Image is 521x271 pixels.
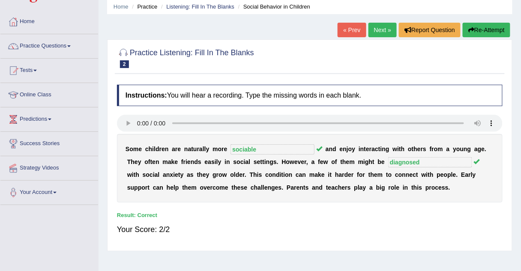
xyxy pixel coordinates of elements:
b: e [257,158,260,165]
b: g [213,171,216,178]
b: l [154,146,156,152]
b: l [451,171,453,178]
b: l [203,146,204,152]
b: w [393,146,398,152]
b: t [150,158,153,165]
b: e [340,146,343,152]
b: l [174,184,175,191]
b: k [318,171,321,178]
b: r [210,184,213,191]
b: h [199,171,203,178]
b: f [335,158,337,165]
b: s [273,158,277,165]
b: n [166,171,170,178]
b: p [447,171,451,178]
b: r [342,171,344,178]
b: d [332,146,336,152]
b: i [257,171,259,178]
b: f [357,171,359,178]
b: d [156,146,159,152]
b: t [364,146,366,152]
b: e [294,158,298,165]
b: o [146,171,150,178]
b: o [285,171,289,178]
b: e [321,171,325,178]
b: o [129,146,133,152]
b: c [265,171,269,178]
b: e [348,171,351,178]
b: a [188,146,192,152]
b: h [342,158,346,165]
b: l [216,158,218,165]
b: n [289,171,293,178]
input: blank [388,157,472,167]
b: n [464,146,467,152]
b: e [240,171,243,178]
b: h [254,184,258,191]
b: i [215,158,216,165]
b: h [369,158,373,165]
b: l [158,171,160,178]
b: a [465,171,469,178]
b: x [170,171,174,178]
b: p [138,184,142,191]
b: e [187,158,191,165]
b: i [380,146,382,152]
button: Report Question [399,23,461,37]
b: r [363,171,365,178]
b: e [296,184,300,191]
b: p [437,171,441,178]
b: y [206,146,210,152]
b: o [456,146,460,152]
b: e [366,146,369,152]
b: o [269,171,272,178]
b: o [219,171,222,178]
b: l [204,146,206,152]
b: f [148,158,150,165]
b: e [207,184,210,191]
b: i [186,158,187,165]
b: e [152,158,156,165]
span: 2 [120,60,129,68]
b: f [181,158,183,165]
b: i [426,171,428,178]
b: e [175,171,178,178]
b: o [216,184,220,191]
b: e [162,146,165,152]
b: a [299,171,302,178]
b: T [127,158,131,165]
b: t [182,184,184,191]
h4: You will hear a recording. Type the missing words in each blank. [117,85,503,106]
b: m [213,146,218,152]
b: a [326,146,329,152]
b: m [220,184,225,191]
b: h [184,184,188,191]
a: Your Account [0,181,98,202]
b: n [191,158,195,165]
b: v [204,184,207,191]
b: c [375,146,378,152]
b: t [378,146,380,152]
b: P [287,184,290,191]
b: h [371,171,374,178]
li: Social Behavior in Children [236,3,310,11]
a: Online Class [0,83,98,104]
b: h [414,146,418,152]
b: a [246,158,249,165]
b: a [156,184,160,191]
b: g [478,146,482,152]
b: y [473,171,476,178]
b: s [198,158,201,165]
b: e [320,158,323,165]
b: w [422,171,426,178]
b: h [149,146,153,152]
b: E [461,171,465,178]
b: i [173,171,175,178]
a: Listening: Fill In The Blanks [166,3,234,10]
b: h [167,184,171,191]
b: m [309,171,314,178]
b: m [350,158,355,165]
b: m [162,158,168,165]
b: a [208,158,211,165]
a: Success Stories [0,132,98,153]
